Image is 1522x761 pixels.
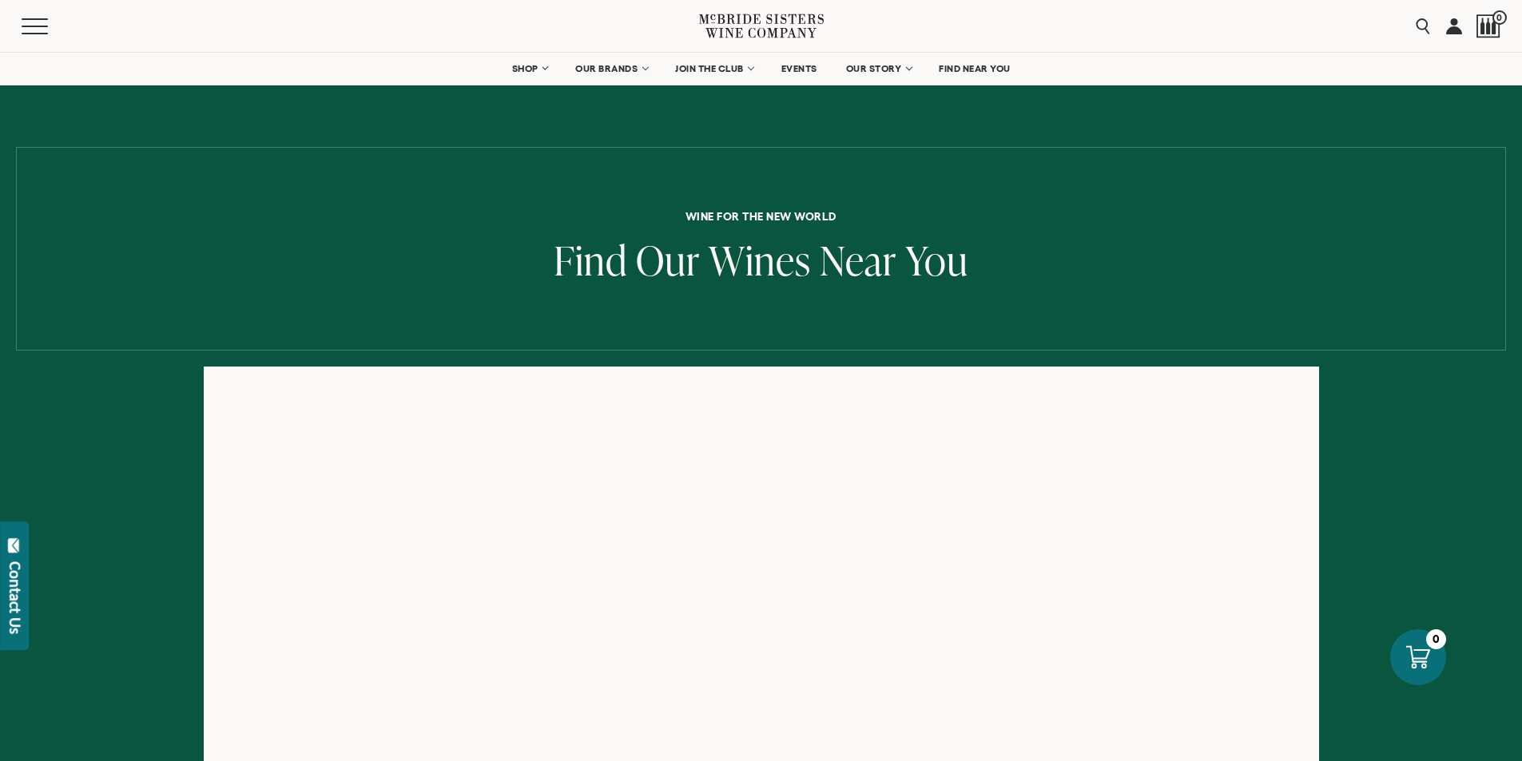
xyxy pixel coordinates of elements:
[1426,629,1446,649] div: 0
[820,232,896,287] span: Near
[928,53,1021,85] a: FIND NEAR YOU
[565,53,657,85] a: OUR BRANDS
[554,232,627,287] span: Find
[771,53,828,85] a: EVENTS
[1492,10,1507,25] span: 0
[709,232,811,287] span: Wines
[939,63,1011,74] span: FIND NEAR YOU
[511,63,538,74] span: SHOP
[781,63,817,74] span: EVENTS
[905,232,968,287] span: You
[665,53,763,85] a: JOIN THE CLUB
[836,53,921,85] a: OUR STORY
[675,63,744,74] span: JOIN THE CLUB
[22,18,79,34] button: Mobile Menu Trigger
[7,561,23,634] div: Contact Us
[501,53,557,85] a: SHOP
[636,232,700,287] span: Our
[575,63,638,74] span: OUR BRANDS
[846,63,902,74] span: OUR STORY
